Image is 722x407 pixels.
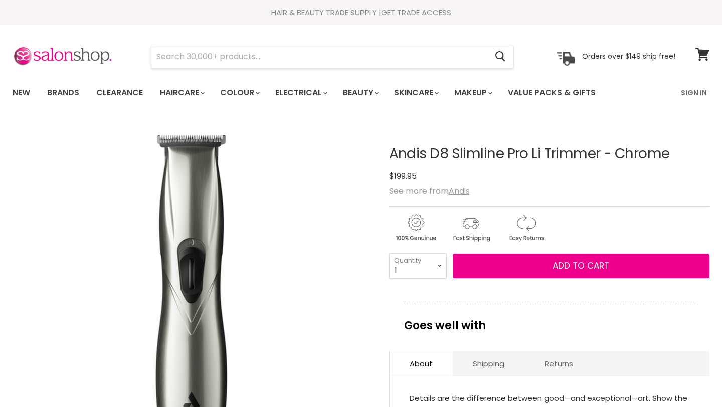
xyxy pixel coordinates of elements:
[449,185,470,197] a: Andis
[500,82,603,103] a: Value Packs & Gifts
[453,351,524,376] a: Shipping
[675,82,713,103] a: Sign In
[582,52,675,61] p: Orders over $149 ship free!
[213,82,266,103] a: Colour
[499,213,553,243] img: returns.gif
[404,304,694,337] p: Goes well with
[40,82,87,103] a: Brands
[553,260,609,272] span: Add to cart
[89,82,150,103] a: Clearance
[524,351,593,376] a: Returns
[447,82,498,103] a: Makeup
[389,185,470,197] span: See more from
[335,82,385,103] a: Beauty
[5,82,38,103] a: New
[151,45,514,69] form: Product
[381,7,451,18] a: GET TRADE ACCESS
[268,82,333,103] a: Electrical
[487,45,513,68] button: Search
[389,170,417,182] span: $199.95
[389,213,442,243] img: genuine.gif
[151,45,487,68] input: Search
[390,351,453,376] a: About
[387,82,445,103] a: Skincare
[453,254,709,279] button: Add to cart
[389,146,709,162] h1: Andis D8 Slimline Pro Li Trimmer - Chrome
[389,253,447,278] select: Quantity
[5,78,639,107] ul: Main menu
[444,213,497,243] img: shipping.gif
[152,82,211,103] a: Haircare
